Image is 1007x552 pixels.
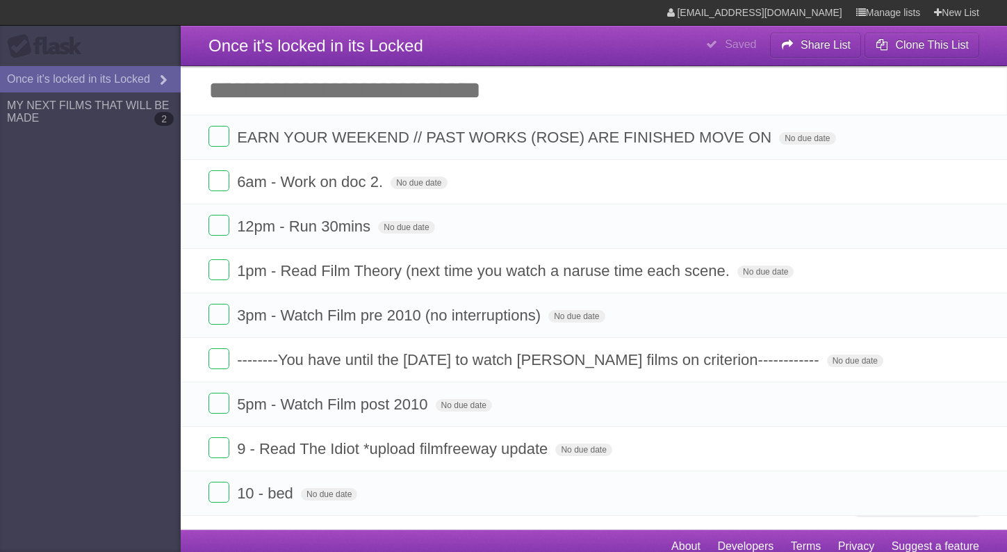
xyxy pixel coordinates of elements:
span: 12pm - Run 30mins [237,218,374,235]
label: Done [208,437,229,458]
label: Done [208,393,229,414]
span: No due date [436,399,492,412]
span: No due date [779,132,835,145]
span: --------You have until the [DATE] to watch [PERSON_NAME] films on criterion------------ [237,351,822,368]
label: Done [208,259,229,280]
span: No due date [737,266,794,278]
b: Saved [725,38,756,50]
span: No due date [555,444,612,456]
span: 5pm - Watch Film post 2010 [237,396,431,413]
span: No due date [827,355,883,367]
span: 6am - Work on doc 2. [237,173,386,190]
div: Flask [7,34,90,59]
span: No due date [301,488,357,501]
span: 1pm - Read Film Theory (next time you watch a naruse time each scene. [237,262,733,279]
span: 9 - Read The Idiot *upload filmfreeway update [237,440,551,457]
label: Done [208,482,229,503]
button: Share List [770,33,862,58]
label: Done [208,348,229,369]
label: Done [208,170,229,191]
label: Done [208,304,229,325]
span: Once it's locked in its Locked [208,36,423,55]
label: Done [208,215,229,236]
span: No due date [378,221,434,234]
b: Clone This List [895,39,969,51]
b: 2 [154,112,174,126]
span: No due date [548,310,605,323]
span: 10 - bed [237,485,297,502]
button: Clone This List [865,33,979,58]
span: EARN YOUR WEEKEND // PAST WORKS (ROSE) ARE FINISHED MOVE ON [237,129,775,146]
span: 3pm - Watch Film pre 2010 (no interruptions) [237,307,544,324]
b: Share List [801,39,851,51]
span: No due date [391,177,447,189]
label: Done [208,126,229,147]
